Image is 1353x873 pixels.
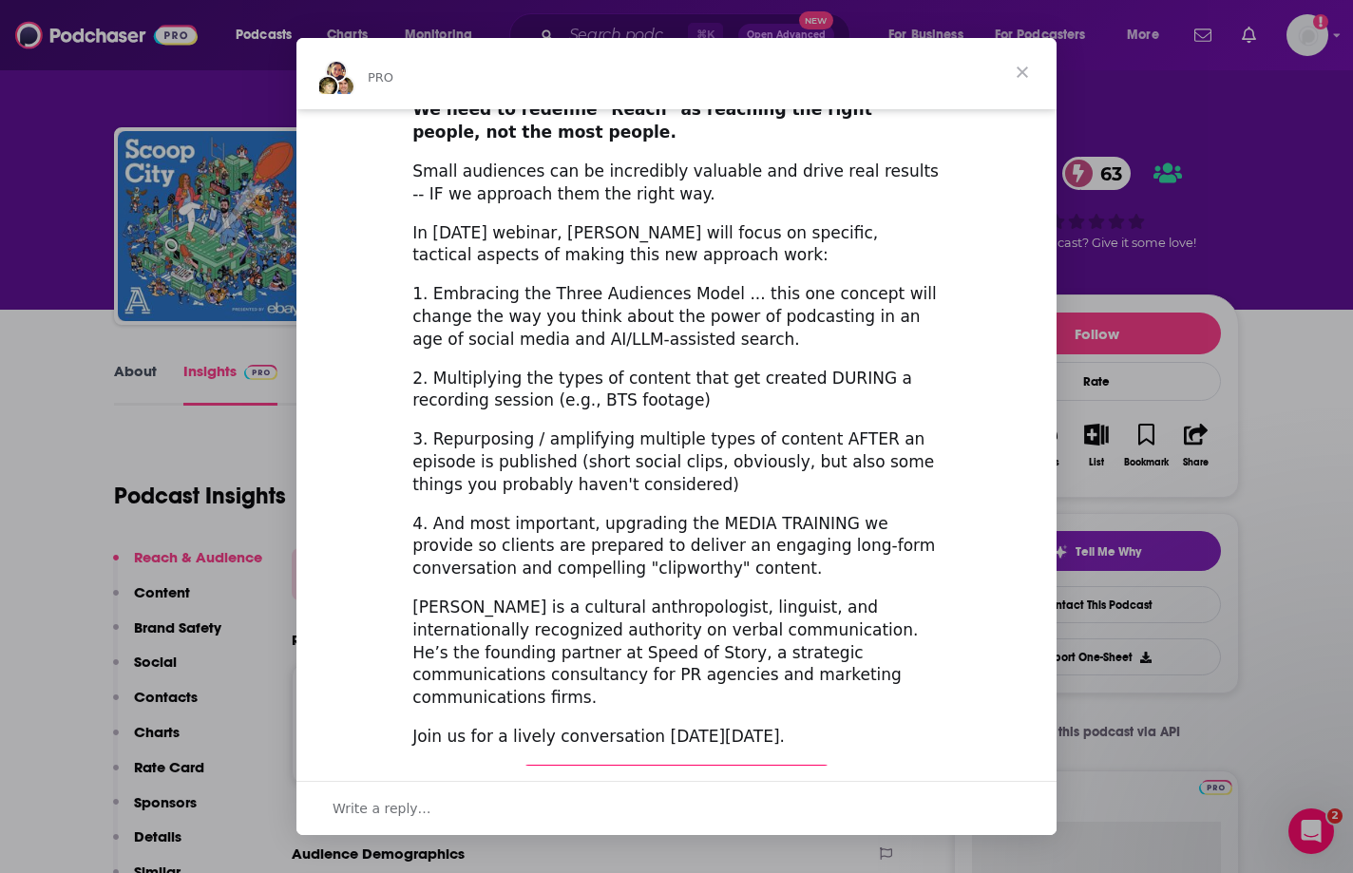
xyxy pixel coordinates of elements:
div: 2. Multiplying the types of content that get created DURING a recording session (e.g., BTS footage) [412,368,941,413]
img: Barbara avatar [316,75,339,98]
div: 4. And most important, upgrading the MEDIA TRAINING we provide so clients are prepared to deliver... [412,513,941,580]
div: 1. Embracing the Three Audiences Model ... this one concept will change the way you think about t... [412,283,941,351]
div: 3. Repurposing / amplifying multiple types of content AFTER an episode is published (short social... [412,428,941,496]
div: Open conversation and reply [296,781,1057,835]
img: Sydney avatar [325,60,348,83]
div: Join us for a lively conversation [DATE][DATE]. [412,726,941,749]
span: Write a reply… [333,796,431,821]
div: Small audiences can be incredibly valuable and drive real results -- IF we approach them the righ... [412,161,941,206]
img: Dave avatar [333,75,355,98]
span: Close [988,38,1057,106]
div: [PERSON_NAME] is a cultural anthropologist, linguist, and internationally recognized authority on... [412,597,941,710]
span: PRO [368,70,393,85]
div: In [DATE] webinar, [PERSON_NAME] will focus on specific, tactical aspects of making this new appr... [412,222,941,268]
